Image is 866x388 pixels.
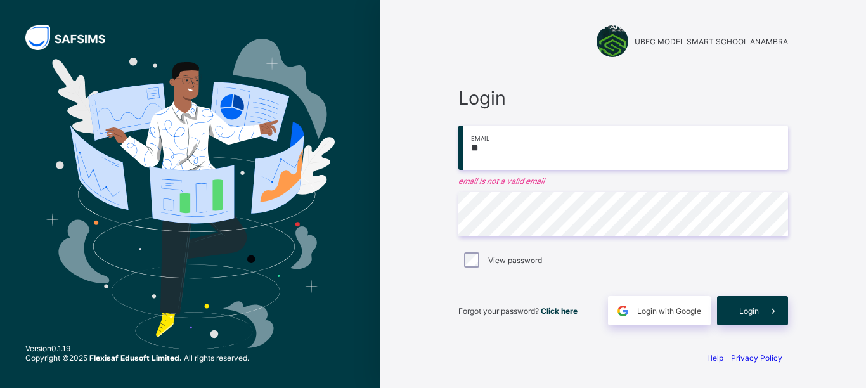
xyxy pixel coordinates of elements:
[739,306,759,316] span: Login
[731,353,782,363] a: Privacy Policy
[616,304,630,318] img: google.396cfc9801f0270233282035f929180a.svg
[458,306,578,316] span: Forgot your password?
[25,344,249,353] span: Version 0.1.19
[25,353,249,363] span: Copyright © 2025 All rights reserved.
[458,87,788,109] span: Login
[89,353,182,363] strong: Flexisaf Edusoft Limited.
[25,25,120,50] img: SAFSIMS Logo
[635,37,788,46] span: UBEC MODEL SMART SCHOOL ANAMBRA
[541,306,578,316] a: Click here
[707,353,723,363] a: Help
[488,255,542,265] label: View password
[637,306,701,316] span: Login with Google
[458,176,788,186] em: email is not a valid email
[46,39,334,349] img: Hero Image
